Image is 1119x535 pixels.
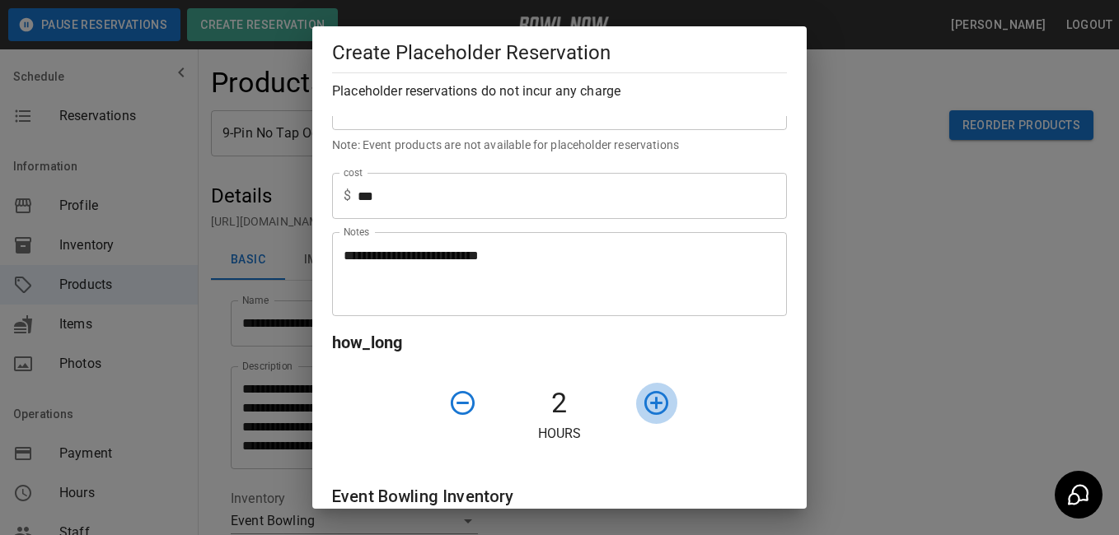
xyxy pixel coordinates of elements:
[332,329,787,356] h6: how_long
[332,424,787,444] p: hours
[332,137,787,153] p: Note: Event products are not available for placeholder reservations
[332,80,787,103] h6: Placeholder reservations do not incur any charge
[484,386,635,421] h4: 2
[332,483,787,509] h6: Event Bowling Inventory
[332,40,787,66] h5: Create Placeholder Reservation
[344,186,351,206] p: $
